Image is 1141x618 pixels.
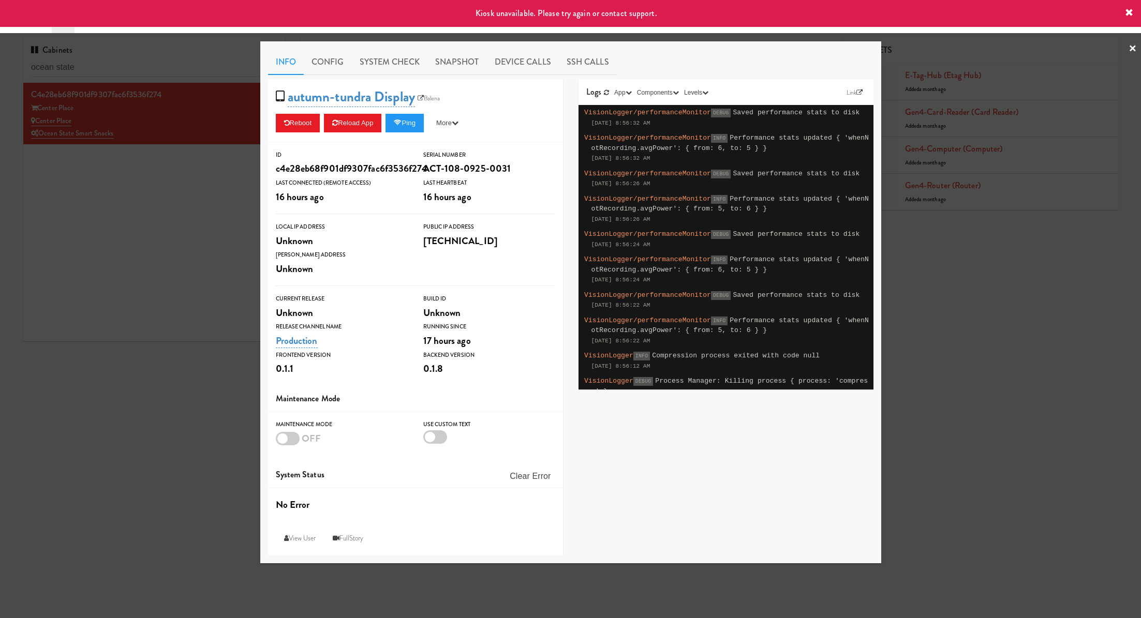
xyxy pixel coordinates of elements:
[276,496,555,514] div: No Error
[733,291,860,299] span: Saved performance stats to disk
[733,170,860,177] span: Saved performance stats to disk
[584,377,633,385] span: VisionLogger
[711,134,728,143] span: INFO
[423,222,555,232] div: Public IP Address
[276,419,408,430] div: Maintenance Mode
[584,230,711,238] span: VisionLogger/performanceMonitor
[681,87,711,98] button: Levels
[276,114,320,132] button: Reboot
[276,304,408,322] div: Unknown
[633,352,650,360] span: INFO
[844,87,866,98] a: Link
[633,377,654,386] span: DEBUG
[591,155,650,161] span: [DATE] 8:56:32 AM
[423,160,555,177] div: ACT-108-0925-0031
[276,222,408,232] div: Local IP Address
[423,178,555,188] div: Last Heartbeat
[711,170,731,178] span: DEBUG
[711,316,728,325] span: INFO
[276,322,408,332] div: Release Channel Name
[428,114,467,132] button: More
[423,322,555,332] div: Running Since
[591,363,650,369] span: [DATE] 8:56:12 AM
[733,230,860,238] span: Saved performance stats to disk
[276,334,318,348] a: Production
[423,150,555,160] div: Serial Number
[423,294,555,304] div: Build Id
[591,302,650,308] span: [DATE] 8:56:22 AM
[487,49,559,75] a: Device Calls
[276,160,408,177] div: c4e28eb68f901df9307fac6f3536f274
[423,304,555,322] div: Unknown
[304,49,352,75] a: Config
[584,352,633,359] span: VisionLogger
[276,232,408,250] div: Unknown
[288,87,415,107] a: autumn-tundra Display
[591,195,869,213] span: Performance stats updated { 'whenNotRecording.avgPower': { from: 5, to: 6 } }
[584,195,711,203] span: VisionLogger/performanceMonitor
[1129,33,1137,65] a: ×
[634,87,681,98] button: Components
[276,350,408,360] div: Frontend Version
[386,114,424,132] button: Ping
[711,230,731,239] span: DEBUG
[423,350,555,360] div: Backend Version
[591,338,650,344] span: [DATE] 8:56:22 AM
[506,467,555,486] button: Clear Error
[276,294,408,304] div: Current Release
[276,393,340,404] span: Maintenance Mode
[591,242,650,248] span: [DATE] 8:56:24 AM
[276,190,324,204] span: 16 hours ago
[591,120,650,126] span: [DATE] 8:56:32 AM
[324,114,381,132] button: Reload App
[476,7,657,19] span: Kiosk unavailable. Please try again or contact support.
[415,93,443,103] a: Balena
[427,49,487,75] a: Snapshot
[591,216,650,222] span: [DATE] 8:56:26 AM
[586,86,601,98] span: Logs
[584,316,711,324] span: VisionLogger/performanceMonitor
[584,109,711,116] span: VisionLogger/performanceMonitor
[276,469,324,480] span: System Status
[711,291,731,300] span: DEBUG
[612,87,634,98] button: App
[276,250,408,260] div: [PERSON_NAME] Address
[733,109,860,116] span: Saved performance stats to disk
[352,49,427,75] a: System Check
[711,109,731,117] span: DEBUG
[584,255,711,263] span: VisionLogger/performanceMonitor
[423,190,471,204] span: 16 hours ago
[423,360,555,378] div: 0.1.8
[711,255,728,264] span: INFO
[268,49,304,75] a: Info
[276,178,408,188] div: Last Connected (Remote Access)
[423,419,555,430] div: Use Custom Text
[711,195,728,204] span: INFO
[302,431,321,445] span: OFF
[584,134,711,142] span: VisionLogger/performanceMonitor
[591,134,869,152] span: Performance stats updated { 'whenNotRecording.avgPower': { from: 6, to: 5 } }
[591,255,869,274] span: Performance stats updated { 'whenNotRecording.avgPower': { from: 6, to: 5 } }
[591,316,869,335] span: Performance stats updated { 'whenNotRecording.avgPower': { from: 5, to: 6 } }
[591,180,650,187] span: [DATE] 8:56:26 AM
[584,291,711,299] span: VisionLogger/performanceMonitor
[276,150,408,160] div: ID
[423,232,555,250] div: [TECHNICAL_ID]
[324,529,372,548] a: FullStory
[276,529,324,548] a: View User
[559,49,617,75] a: SSH Calls
[584,170,711,177] span: VisionLogger/performanceMonitor
[652,352,820,359] span: Compression process exited with code null
[423,334,471,348] span: 17 hours ago
[276,260,408,278] div: Unknown
[276,360,408,378] div: 0.1.1
[591,277,650,283] span: [DATE] 8:56:24 AM
[591,377,868,395] span: Process Manager: Killing process { process: 'compress' }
